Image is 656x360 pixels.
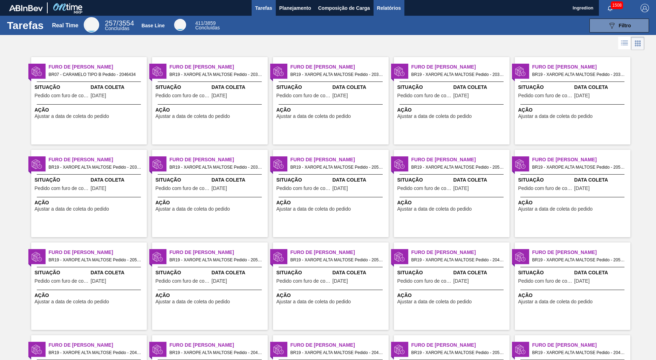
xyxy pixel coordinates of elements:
[333,269,387,276] span: Data Coleta
[156,106,266,114] span: Ação
[156,199,266,206] span: Ação
[518,199,629,206] span: Ação
[453,84,508,91] span: Data Coleta
[453,93,469,98] span: 26/09/2025
[105,19,116,27] span: 257
[170,156,268,163] span: Furo de Coleta
[515,252,526,262] img: status
[91,269,145,276] span: Data Coleta
[273,252,284,262] img: status
[91,93,106,98] span: 13/10/2025
[276,206,351,212] span: Ajustar a data de coleta do pedido
[397,269,452,276] span: Situação
[411,63,510,71] span: Furo de Coleta
[377,4,401,12] span: Relatórios
[32,159,42,169] img: status
[212,278,227,284] span: 12/10/2025
[32,66,42,77] img: status
[532,71,625,78] span: BR19 - XAROPE ALTA MALTOSE Pedido - 2036237
[35,176,89,184] span: Situação
[156,176,210,184] span: Situação
[212,84,266,91] span: Data Coleta
[574,176,629,184] span: Data Coleta
[641,4,649,12] img: Logout
[333,186,348,191] span: 12/10/2025
[276,176,331,184] span: Situação
[49,256,141,264] span: BR19 - XAROPE ALTA MALTOSE Pedido - 2052516
[276,299,351,304] span: Ajustar a data de coleta do pedido
[170,63,268,71] span: Furo de Coleta
[276,292,387,299] span: Ação
[276,84,331,91] span: Situação
[273,159,284,169] img: status
[170,256,262,264] span: BR19 - XAROPE ALTA MALTOSE Pedido - 2052521
[195,25,220,30] span: Concluídas
[35,93,89,98] span: Pedido com furo de coleta
[291,349,383,357] span: BR19 - XAROPE ALTA MALTOSE Pedido - 2047921
[518,176,573,184] span: Situação
[35,106,145,114] span: Ação
[291,256,383,264] span: BR19 - XAROPE ALTA MALTOSE Pedido - 2052523
[618,37,631,50] div: Visão em Lista
[291,71,383,78] span: BR19 - XAROPE ALTA MALTOSE Pedido - 2036235
[195,20,216,26] span: / 3859
[91,278,106,284] span: 11/10/2025
[156,93,210,98] span: Pedido com furo de coleta
[518,106,629,114] span: Ação
[105,19,134,27] span: / 3554
[532,349,625,357] span: BR19 - XAROPE ALTA MALTOSE Pedido - 2041024
[279,4,311,12] span: Planejamento
[195,20,203,26] span: 411
[574,84,629,91] span: Data Coleta
[589,19,649,33] button: Filtro
[291,156,389,163] span: Furo de Coleta
[599,3,621,13] button: Notificações
[276,186,331,191] span: Pedido com furo de coleta
[52,22,78,29] div: Real Time
[333,176,387,184] span: Data Coleta
[333,84,387,91] span: Data Coleta
[291,163,383,171] span: BR19 - XAROPE ALTA MALTOSE Pedido - 2052524
[411,156,510,163] span: Furo de Coleta
[397,199,508,206] span: Ação
[170,341,268,349] span: Furo de Coleta
[394,252,405,262] img: status
[49,63,147,71] span: Furo de Coleta
[333,278,348,284] span: 12/10/2025
[611,1,623,9] span: 1508
[156,84,210,91] span: Situação
[397,206,472,212] span: Ajustar a data de coleta do pedido
[411,163,504,171] span: BR19 - XAROPE ALTA MALTOSE Pedido - 2051212
[273,66,284,77] img: status
[156,299,230,304] span: Ajustar a data de coleta do pedido
[453,269,508,276] span: Data Coleta
[411,249,510,256] span: Furo de Coleta
[276,114,351,119] span: Ajustar a data de coleta do pedido
[49,349,141,357] span: BR19 - XAROPE ALTA MALTOSE Pedido - 2047919
[49,163,141,171] span: BR19 - XAROPE ALTA MALTOSE Pedido - 2036513
[276,278,331,284] span: Pedido com furo de coleta
[156,114,230,119] span: Ajustar a data de coleta do pedido
[397,176,452,184] span: Situação
[35,206,109,212] span: Ajustar a data de coleta do pedido
[276,199,387,206] span: Ação
[212,269,266,276] span: Data Coleta
[212,186,227,191] span: 26/09/2025
[84,17,99,33] div: Real Time
[35,84,89,91] span: Situação
[142,23,165,28] div: Base Line
[518,292,629,299] span: Ação
[291,63,389,71] span: Furo de Coleta
[515,344,526,355] img: status
[255,4,272,12] span: Tarefas
[156,278,210,284] span: Pedido com furo de coleta
[276,93,331,98] span: Pedido com furo de coleta
[518,93,573,98] span: Pedido com furo de coleta
[619,23,631,28] span: Filtro
[453,176,508,184] span: Data Coleta
[532,249,630,256] span: Furo de Coleta
[152,344,163,355] img: status
[212,176,266,184] span: Data Coleta
[518,84,573,91] span: Situação
[35,186,89,191] span: Pedido com furo de coleta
